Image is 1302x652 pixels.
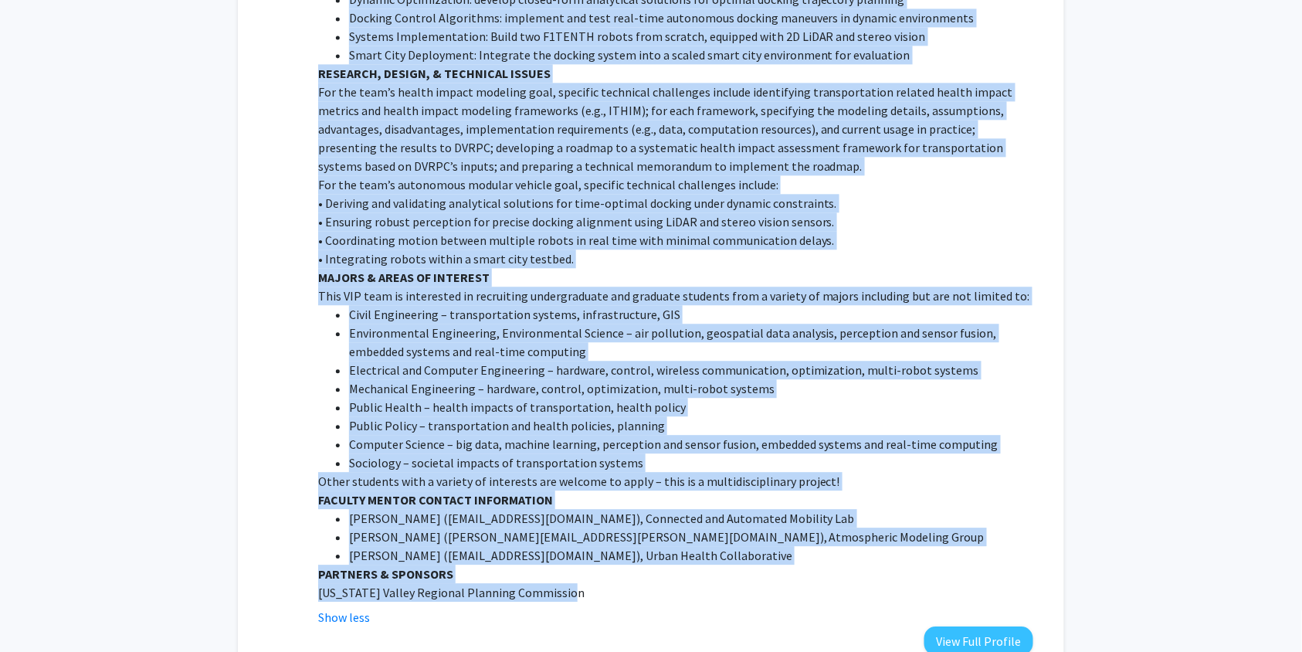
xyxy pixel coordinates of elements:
strong: MAJORS & AREAS OF INTEREST [318,270,490,285]
p: Other students with a variety of interests are welcome to apply – this is a multidisciplinary pro... [318,472,1033,491]
li: Systems Implementation: Build two F1TENTH robots from scratch, equipped with 2D LiDAR and stereo ... [349,27,1033,46]
strong: PARTNERS & SPONSORS [318,566,453,582]
p: • Ensuring robust perception for precise docking alignment using LiDAR and stereo vision sensors. [318,212,1033,231]
li: Docking Control Algorithms: implement and test real-time autonomous docking maneuvers in dynamic ... [349,8,1033,27]
li: [PERSON_NAME] ( [349,546,1033,565]
p: This VIP team is interested in recruiting undergraduate and graduate students from a variety of m... [318,287,1033,305]
li: Public Policy – transportation and health policies, planning [349,416,1033,435]
iframe: Chat [12,582,66,640]
p: • Integrating robots within a smart city testbed. [318,250,1033,268]
li: Computer Science – big data, machine learning, perception and sensor fusion, embedded systems and... [349,435,1033,453]
li: Smart City Deployment: Integrate the docking system into a scaled smart city environment for eval... [349,46,1033,64]
span: [EMAIL_ADDRESS][DOMAIN_NAME]), Urban Health Collaborative [448,548,792,563]
span: [US_STATE] Valley Regional Planning Commission [318,585,585,600]
p: For the team’s health impact modeling goal, specific technical challenges include identifying tra... [318,83,1033,175]
button: Show less [318,608,370,627]
li: Public Health – health impacts of transportation, health policy [349,398,1033,416]
li: Electrical and Computer Engineering – hardware, control, wireless communication, optimization, mu... [349,361,1033,379]
p: • Coordinating motion between multiple robots in real time with minimal communication delays. [318,231,1033,250]
li: Sociology – societal impacts of transportation systems [349,453,1033,472]
span: [EMAIL_ADDRESS][DOMAIN_NAME]), Connected and Automated Mobility Lab [448,511,855,526]
li: [PERSON_NAME] ( [349,528,1033,546]
strong: FACULTY MENTOR CONTACT INFORMATION [318,492,553,508]
li: Civil Engineering – transportation systems, infrastructure, GIS [349,305,1033,324]
strong: RESEARCH, DESIGN, & TECHNICAL ISSUES [318,66,551,81]
li: Mechanical Engineering – hardware, control, optimization, multi-robot systems [349,379,1033,398]
p: • Deriving and validating analytical solutions for time-optimal docking under dynamic constraints. [318,194,1033,212]
li: Environmental Engineering, Environmental Science – air pollution, geospatial data analysis, perce... [349,324,1033,361]
span: [PERSON_NAME] ( [349,511,448,526]
p: For the team’s autonomous modular vehicle goal, specific technical challenges include: [318,175,1033,194]
span: [PERSON_NAME][EMAIL_ADDRESS][PERSON_NAME][DOMAIN_NAME]), Atmospheric Modeling Group [448,529,985,545]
